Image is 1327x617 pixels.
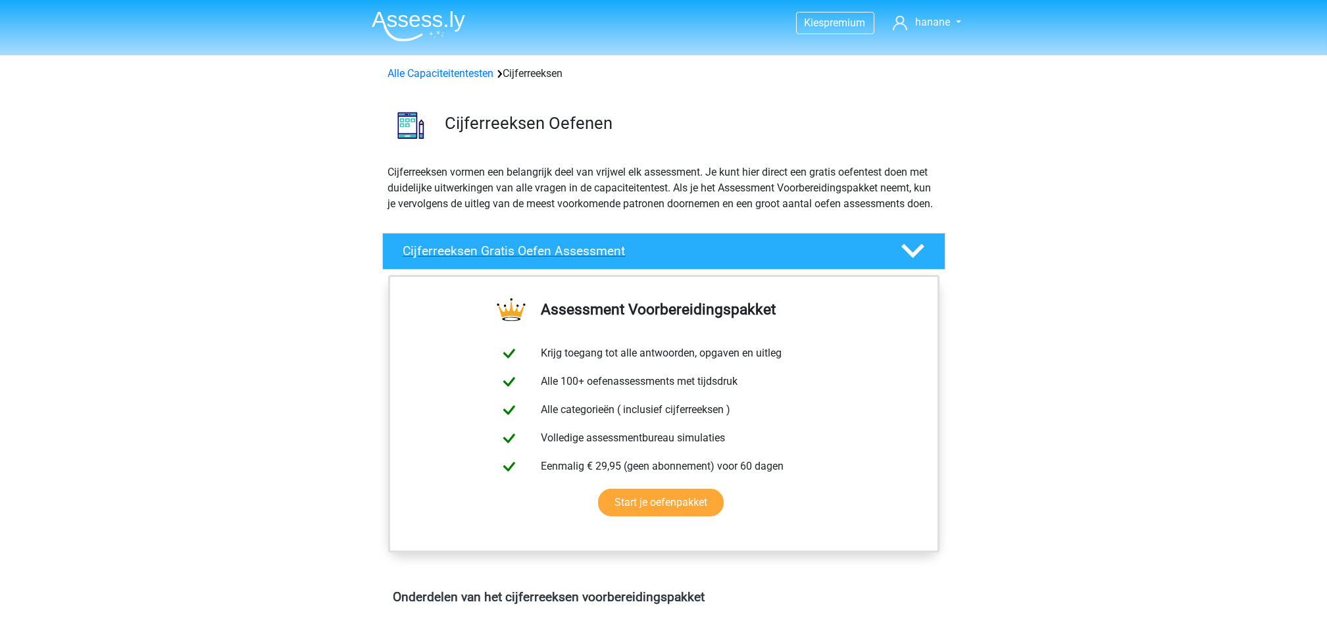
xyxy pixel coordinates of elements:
[403,243,880,259] h4: Cijferreeksen Gratis Oefen Assessment
[393,589,934,605] h4: Onderdelen van het cijferreeksen voorbereidingspakket
[372,11,465,41] img: Assessly
[383,66,945,82] div: Cijferreeksen
[888,14,966,30] a: hanane
[445,113,935,134] h3: Cijferreeksen Oefenen
[388,67,494,80] a: Alle Capaciteitentesten
[377,233,951,270] a: Cijferreeksen Gratis Oefen Assessment
[383,97,439,153] img: cijferreeksen
[824,16,866,29] span: premium
[388,164,939,212] p: Cijferreeksen vormen een belangrijk deel van vrijwel elk assessment. Je kunt hier direct een grat...
[797,14,874,32] a: Kiespremium
[915,16,950,28] span: hanane
[598,489,724,516] a: Start je oefenpakket
[805,16,824,29] span: Kies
